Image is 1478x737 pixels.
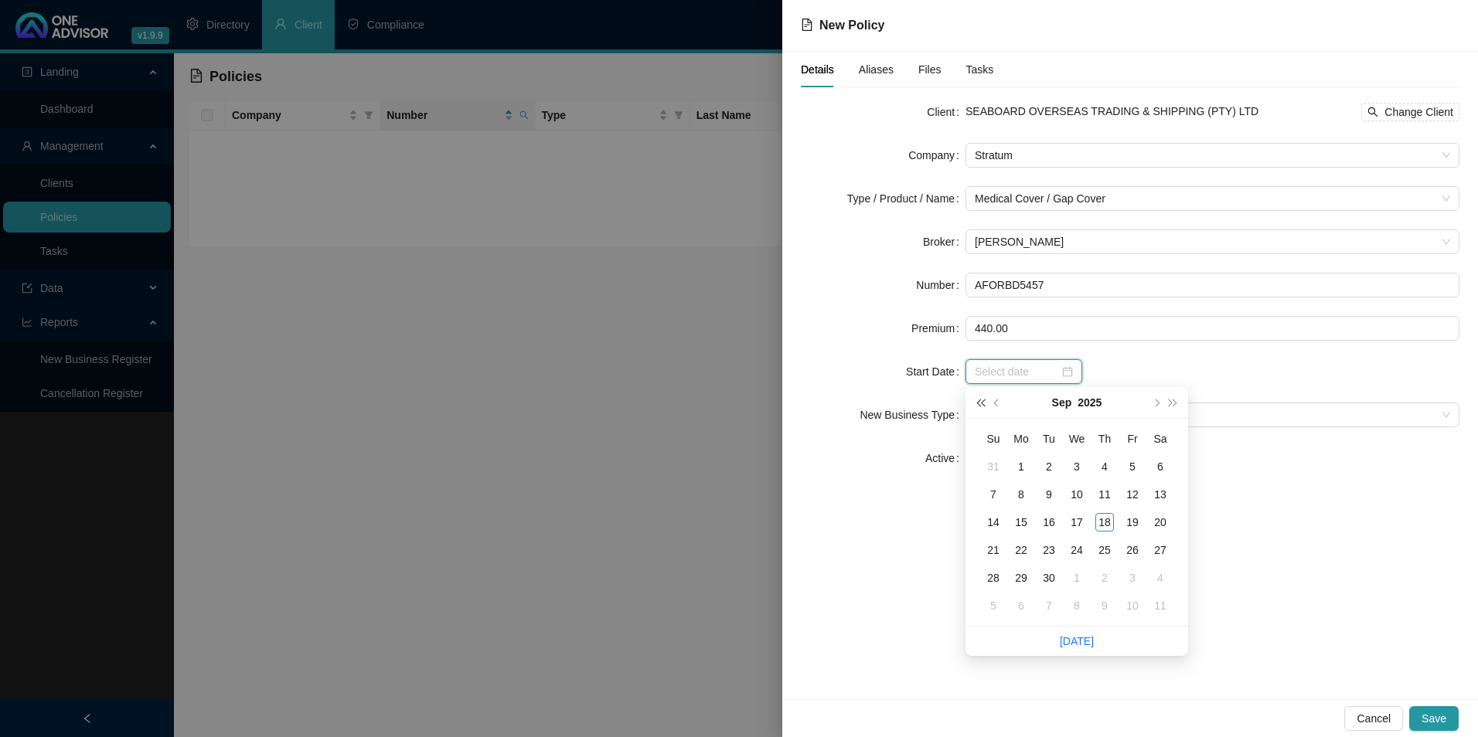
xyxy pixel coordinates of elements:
div: 2 [1095,569,1114,587]
div: 7 [984,485,1003,504]
div: 2 [1040,457,1058,476]
td: 2025-10-09 [1091,592,1119,620]
div: 1 [1068,569,1086,587]
span: Medical Cover / Gap Cover [975,187,1450,210]
button: prev-year [989,387,1006,418]
div: 21 [984,541,1003,559]
span: Details [801,64,834,75]
div: 9 [1040,485,1058,504]
span: Save [1422,710,1446,727]
td: 2025-09-01 [1007,453,1035,481]
th: Su [979,425,1007,453]
span: search [1367,107,1378,117]
span: Stratum [975,144,1450,167]
th: Fr [1119,425,1146,453]
td: 2025-09-27 [1146,536,1174,564]
div: 15 [1012,513,1030,532]
td: 2025-10-08 [1063,592,1091,620]
td: 2025-09-14 [979,508,1007,536]
td: 2025-09-02 [1035,453,1063,481]
div: 3 [1123,569,1142,587]
button: month panel [1052,387,1072,418]
button: next-year [1147,387,1164,418]
div: 27 [1151,541,1170,559]
div: 17 [1068,513,1086,532]
td: 2025-09-07 [979,481,1007,508]
div: 23 [1040,541,1058,559]
td: 2025-09-12 [1119,481,1146,508]
div: 1 [1012,457,1030,476]
th: Mo [1007,425,1035,453]
div: 26 [1123,541,1142,559]
td: 2025-10-04 [1146,564,1174,592]
button: year panel [1078,387,1102,418]
div: 4 [1095,457,1114,476]
td: 2025-09-09 [1035,481,1063,508]
span: Files [918,64,942,75]
div: 14 [984,513,1003,532]
button: Save [1409,706,1459,731]
span: Aliases [859,64,894,75]
div: 12 [1123,485,1142,504]
div: 10 [1068,485,1086,504]
button: super-next-year [1165,387,1182,418]
label: Number [916,273,965,297]
label: Type / Product / Name [847,186,965,211]
span: Darryn Purtell [975,230,1450,253]
td: 2025-08-31 [979,453,1007,481]
label: Client [927,100,965,124]
td: 2025-10-03 [1119,564,1146,592]
th: Sa [1146,425,1174,453]
td: 2025-10-06 [1007,592,1035,620]
label: Premium [911,316,965,341]
td: 2025-09-08 [1007,481,1035,508]
label: Broker [923,229,965,254]
td: 2025-10-01 [1063,564,1091,592]
td: 2025-09-22 [1007,536,1035,564]
span: New Policy [819,19,884,32]
td: 2025-09-28 [979,564,1007,592]
td: 2025-10-11 [1146,592,1174,620]
td: 2025-09-17 [1063,508,1091,536]
div: 22 [1012,541,1030,559]
td: 2025-09-10 [1063,481,1091,508]
td: 2025-09-24 [1063,536,1091,564]
label: Company [908,143,965,168]
div: 16 [1040,513,1058,532]
div: 29 [1012,569,1030,587]
div: 30 [1040,569,1058,587]
div: 24 [1068,541,1086,559]
div: 13 [1151,485,1170,504]
span: Change Client [1384,104,1453,121]
button: Change Client [1361,103,1459,121]
div: 25 [1095,541,1114,559]
td: 2025-09-15 [1007,508,1035,536]
div: 4 [1151,569,1170,587]
div: 9 [1095,596,1114,615]
td: 2025-09-23 [1035,536,1063,564]
th: We [1063,425,1091,453]
td: 2025-09-04 [1091,453,1119,481]
div: 28 [984,569,1003,587]
span: file-text [801,19,813,31]
label: Active [925,446,965,470]
div: 5 [984,596,1003,615]
div: 8 [1012,485,1030,504]
div: 11 [1151,596,1170,615]
div: 3 [1068,457,1086,476]
td: 2025-09-18 [1091,508,1119,536]
div: 6 [1012,596,1030,615]
td: 2025-10-02 [1091,564,1119,592]
td: 2025-09-03 [1063,453,1091,481]
td: 2025-09-29 [1007,564,1035,592]
td: 2025-09-30 [1035,564,1063,592]
div: 5 [1123,457,1142,476]
th: Tu [1035,425,1063,453]
span: SEABOARD OVERSEAS TRADING & SHIPPING (PTY) LTD [965,105,1258,117]
th: Th [1091,425,1119,453]
td: 2025-10-05 [979,592,1007,620]
td: 2025-09-11 [1091,481,1119,508]
div: 18 [1095,513,1114,532]
td: 2025-09-25 [1091,536,1119,564]
div: 8 [1068,596,1086,615]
